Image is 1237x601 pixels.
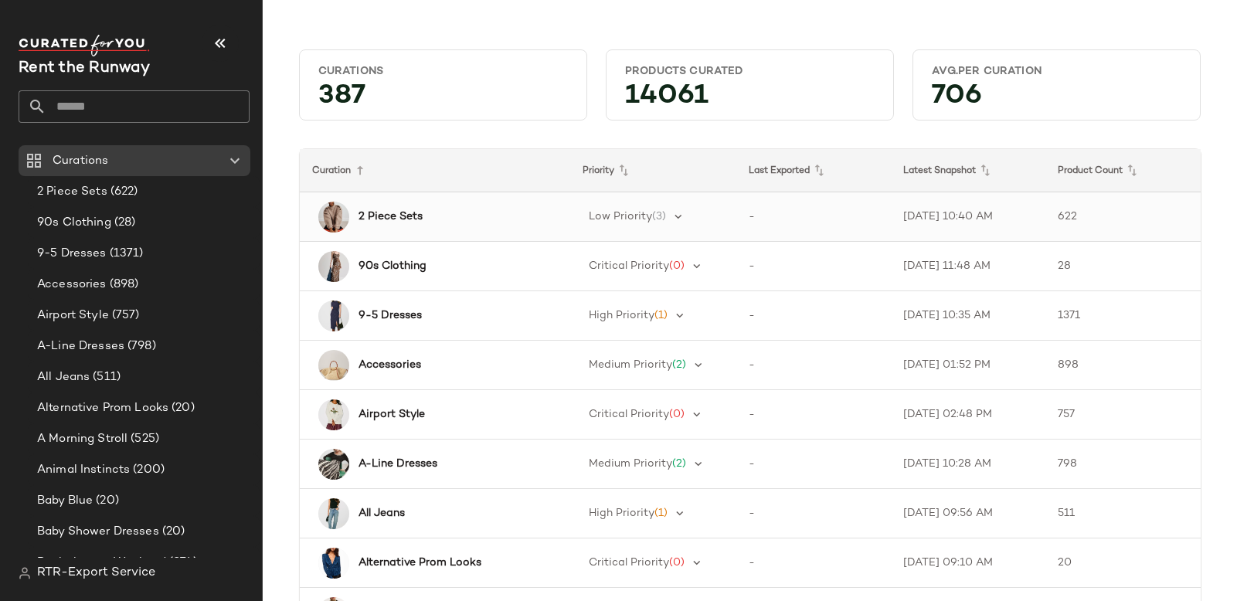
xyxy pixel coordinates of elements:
td: 898 [1045,341,1200,390]
span: A-Line Dresses [37,338,124,355]
span: 9-5 Dresses [37,245,107,263]
div: Curations [318,64,568,79]
b: 90s Clothing [359,258,426,274]
td: 1371 [1045,291,1200,341]
span: (2) [672,359,686,371]
td: 28 [1045,242,1200,291]
span: (0) [669,557,685,569]
th: Latest Snapshot [891,149,1045,192]
span: (1371) [107,245,144,263]
td: 798 [1045,440,1200,489]
span: Low Priority [589,211,652,222]
span: (874) [166,554,198,572]
td: 511 [1045,489,1200,538]
td: [DATE] 10:28 AM [891,440,1045,489]
b: 2 Piece Sets [359,209,423,225]
div: Products Curated [625,64,875,79]
td: [DATE] 11:48 AM [891,242,1045,291]
span: Animal Instincts [37,461,130,479]
td: [DATE] 02:48 PM [891,390,1045,440]
span: Critical Priority [589,260,669,272]
td: - [736,341,891,390]
div: 387 [306,85,580,114]
img: DEM52.jpg [318,350,349,381]
span: (3) [652,211,666,222]
span: Medium Priority [589,359,672,371]
span: Curations [53,152,108,170]
span: (20) [159,523,185,541]
td: - [736,538,891,588]
span: RTR-Export Service [37,564,155,582]
img: SAO180.jpg [318,251,349,282]
td: [DATE] 10:40 AM [891,192,1045,242]
b: All Jeans [359,505,405,521]
img: TNT330.jpg [318,300,349,331]
th: Last Exported [736,149,891,192]
span: (0) [669,409,685,420]
span: All Jeans [37,368,90,386]
span: Airport Style [37,307,109,324]
span: Critical Priority [589,557,669,569]
span: Baby Shower Dresses [37,523,159,541]
span: (1) [654,508,668,519]
span: Baby Blue [37,492,93,510]
span: Current Company Name [19,60,150,76]
td: - [736,242,891,291]
td: - [736,192,891,242]
td: 20 [1045,538,1200,588]
td: 622 [1045,192,1200,242]
img: cfy_white_logo.C9jOOHJF.svg [19,35,150,56]
span: (622) [107,183,138,201]
div: 706 [919,85,1194,114]
span: High Priority [589,508,654,519]
th: Curation [300,149,570,192]
img: MAR131.jpg [318,399,349,430]
td: [DATE] 10:35 AM [891,291,1045,341]
span: (1) [654,310,668,321]
span: (757) [109,307,140,324]
td: - [736,390,891,440]
span: Medium Priority [589,458,672,470]
td: [DATE] 09:56 AM [891,489,1045,538]
td: - [736,440,891,489]
img: RL265.jpg [318,498,349,529]
td: - [736,489,891,538]
img: MAJE219.jpg [318,202,349,233]
span: Alternative Prom Looks [37,399,168,417]
span: Accessories [37,276,107,294]
span: (200) [130,461,165,479]
span: (20) [168,399,195,417]
th: Product Count [1045,149,1200,192]
b: 9-5 Dresses [359,307,422,324]
th: Priority [570,149,737,192]
span: Bachelorette Weekend [37,554,166,572]
div: Avg.per Curation [932,64,1181,79]
div: 14061 [613,85,887,114]
span: (0) [669,260,685,272]
img: svg%3e [19,567,31,579]
span: A Morning Stroll [37,430,127,448]
img: SAB44.jpg [318,548,349,579]
td: - [736,291,891,341]
td: [DATE] 09:10 AM [891,538,1045,588]
td: 757 [1045,390,1200,440]
span: (2) [672,458,686,470]
span: High Priority [589,310,654,321]
td: [DATE] 01:52 PM [891,341,1045,390]
span: (28) [111,214,136,232]
b: Alternative Prom Looks [359,555,481,571]
span: (525) [127,430,159,448]
span: (898) [107,276,139,294]
span: Critical Priority [589,409,669,420]
span: (798) [124,338,156,355]
b: Accessories [359,357,421,373]
b: Airport Style [359,406,425,423]
span: 90s Clothing [37,214,111,232]
b: A-Line Dresses [359,456,437,472]
span: 2 Piece Sets [37,183,107,201]
img: MRR76.jpg [318,449,349,480]
span: (20) [93,492,119,510]
span: (511) [90,368,121,386]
